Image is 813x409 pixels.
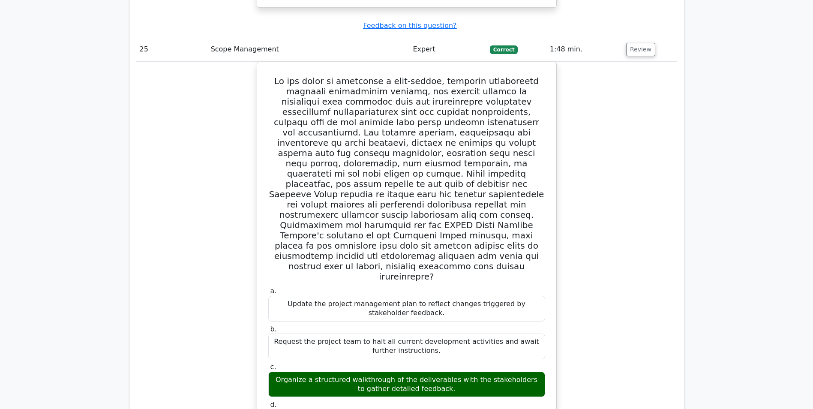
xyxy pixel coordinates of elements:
td: 25 [136,37,207,62]
span: c. [270,363,276,371]
span: a. [270,287,277,295]
span: d. [270,400,277,409]
div: Request the project team to halt all current development activities and await further instructions. [268,334,545,359]
span: b. [270,325,277,333]
td: Expert [409,37,486,62]
td: 1:48 min. [546,37,623,62]
div: Update the project management plan to reflect changes triggered by stakeholder feedback. [268,296,545,322]
span: Correct [490,45,518,54]
button: Review [626,43,655,56]
h5: Lo ips dolor si ametconse a elit-seddoe, temporin utlaboreetd magnaali enimadminim veniamq, nos e... [267,76,546,282]
td: Scope Management [207,37,410,62]
a: Feedback on this question? [363,21,456,30]
div: Organize a structured walkthrough of the deliverables with the stakeholders to gather detailed fe... [268,372,545,397]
